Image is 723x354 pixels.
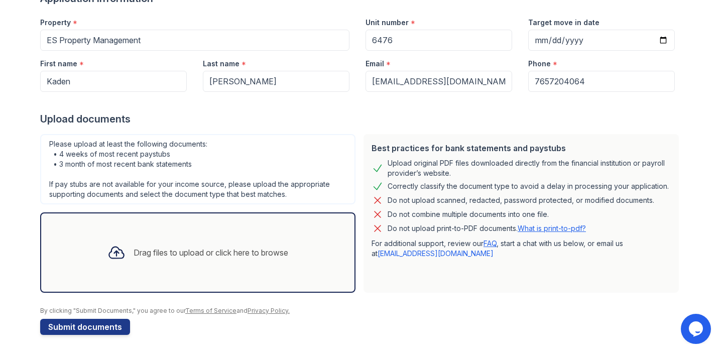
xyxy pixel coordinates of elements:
a: FAQ [484,239,497,248]
label: Last name [203,59,239,69]
div: Upload documents [40,112,683,126]
a: What is print-to-pdf? [518,224,586,232]
a: [EMAIL_ADDRESS][DOMAIN_NAME] [378,249,494,258]
label: Unit number [366,18,409,28]
label: First name [40,59,77,69]
button: Submit documents [40,319,130,335]
div: Drag files to upload or click here to browse [134,247,288,259]
div: Please upload at least the following documents: • 4 weeks of most recent paystubs • 3 month of mo... [40,134,355,204]
div: Best practices for bank statements and paystubs [372,142,671,154]
a: Privacy Policy. [248,307,290,314]
div: By clicking "Submit Documents," you agree to our and [40,307,683,315]
iframe: chat widget [681,314,713,344]
label: Target move in date [528,18,599,28]
p: Do not upload print-to-PDF documents. [388,223,586,233]
div: Upload original PDF files downloaded directly from the financial institution or payroll provider’... [388,158,671,178]
div: Do not combine multiple documents into one file. [388,208,549,220]
div: Do not upload scanned, redacted, password protected, or modified documents. [388,194,654,206]
label: Phone [528,59,551,69]
label: Property [40,18,71,28]
a: Terms of Service [185,307,236,314]
div: Correctly classify the document type to avoid a delay in processing your application. [388,180,669,192]
p: For additional support, review our , start a chat with us below, or email us at [372,239,671,259]
label: Email [366,59,384,69]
